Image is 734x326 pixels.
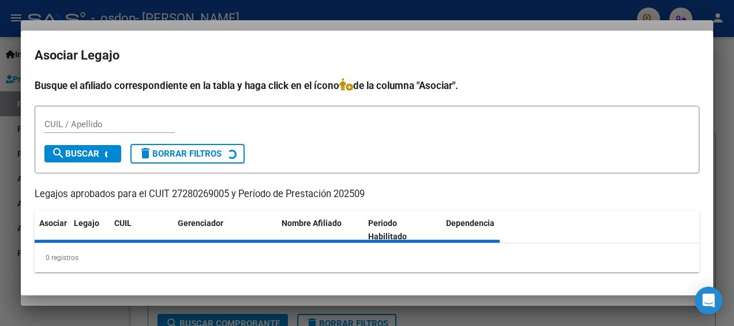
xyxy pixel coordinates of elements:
[74,218,99,228] span: Legajo
[277,211,364,249] datatable-header-cell: Nombre Afiliado
[35,78,699,93] h4: Busque el afiliado correspondiente en la tabla y haga click en el ícono de la columna "Asociar".
[39,218,67,228] span: Asociar
[130,144,245,164] button: Borrar Filtros
[282,218,342,228] span: Nombre Afiliado
[69,211,110,249] datatable-header-cell: Legajo
[35,243,699,272] div: 0 registros
[35,187,699,202] p: Legajos aprobados para el CUIT 27280269005 y Período de Prestación 202509
[695,287,722,314] div: Open Intercom Messenger
[35,211,69,249] datatable-header-cell: Asociar
[178,218,223,228] span: Gerenciador
[441,211,528,249] datatable-header-cell: Dependencia
[51,146,65,160] mat-icon: search
[446,218,495,228] span: Dependencia
[51,149,99,159] span: Buscar
[44,145,121,162] button: Buscar
[364,211,441,249] datatable-header-cell: Periodo Habilitado
[173,211,277,249] datatable-header-cell: Gerenciador
[368,218,407,241] span: Periodo Habilitado
[138,149,222,159] span: Borrar Filtros
[110,211,173,249] datatable-header-cell: CUIL
[35,45,699,66] h2: Asociar Legajo
[138,146,152,160] mat-icon: delete
[114,218,132,228] span: CUIL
